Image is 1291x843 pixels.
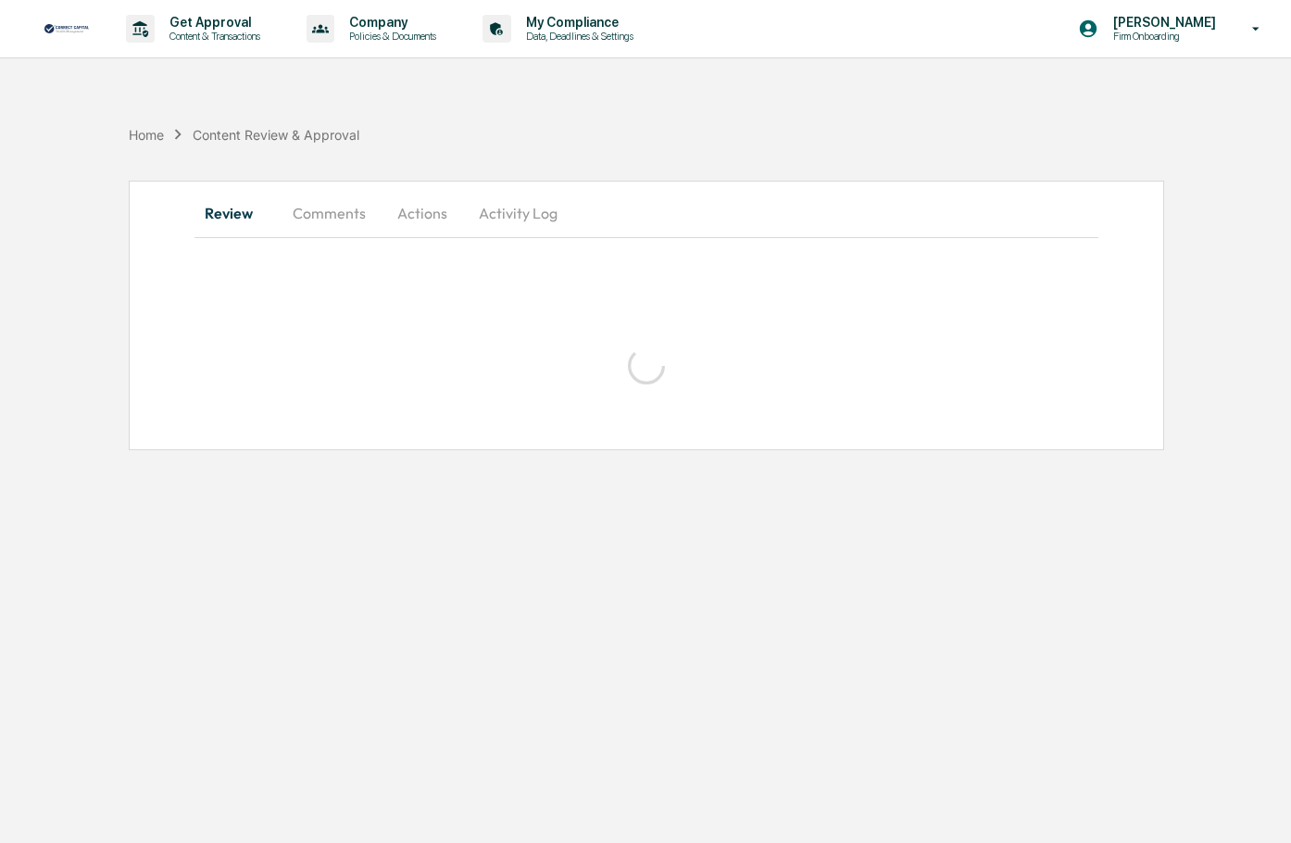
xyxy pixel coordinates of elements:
[464,191,572,235] button: Activity Log
[511,15,643,30] p: My Compliance
[278,191,381,235] button: Comments
[44,23,89,35] img: logo
[1098,15,1225,30] p: [PERSON_NAME]
[334,30,445,43] p: Policies & Documents
[194,191,278,235] button: Review
[155,30,269,43] p: Content & Transactions
[1098,30,1225,43] p: Firm Onboarding
[155,15,269,30] p: Get Approval
[194,191,1098,235] div: secondary tabs example
[129,127,164,143] div: Home
[511,30,643,43] p: Data, Deadlines & Settings
[193,127,359,143] div: Content Review & Approval
[381,191,464,235] button: Actions
[334,15,445,30] p: Company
